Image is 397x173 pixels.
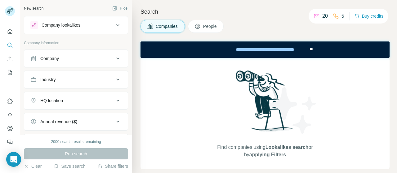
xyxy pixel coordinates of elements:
p: 20 [322,12,328,20]
button: Dashboard [5,123,15,134]
div: Annual revenue ($) [40,119,77,125]
span: Lookalikes search [265,145,309,150]
button: Hide [108,4,132,13]
button: Industry [24,72,128,87]
button: Use Surfe on LinkedIn [5,96,15,107]
button: HQ location [24,93,128,108]
div: Industry [40,76,56,83]
div: Company [40,55,59,62]
div: New search [24,6,43,11]
button: Feedback [5,136,15,148]
button: Save search [54,163,85,169]
span: Companies [156,23,178,29]
span: Find companies using or by [215,144,314,158]
button: Share filters [97,163,128,169]
button: Company [24,51,128,66]
div: HQ location [40,97,63,104]
h4: Search [141,7,390,16]
img: Surfe Illustration - Woman searching with binoculars [233,69,297,138]
button: Clear [24,163,42,169]
button: Use Surfe API [5,109,15,120]
p: 5 [341,12,344,20]
button: Annual revenue ($) [24,114,128,129]
button: Quick start [5,26,15,37]
button: Buy credits [355,12,383,20]
div: Company lookalikes [42,22,80,28]
button: Search [5,40,15,51]
img: Surfe Illustration - Stars [265,83,321,138]
iframe: Banner [141,41,390,58]
span: People [203,23,217,29]
div: 2000 search results remaining [51,139,101,145]
p: Company information [24,40,128,46]
span: applying Filters [249,152,286,157]
div: Open Intercom Messenger [6,152,21,167]
button: Company lookalikes [24,18,128,32]
button: My lists [5,67,15,78]
button: Enrich CSV [5,53,15,64]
